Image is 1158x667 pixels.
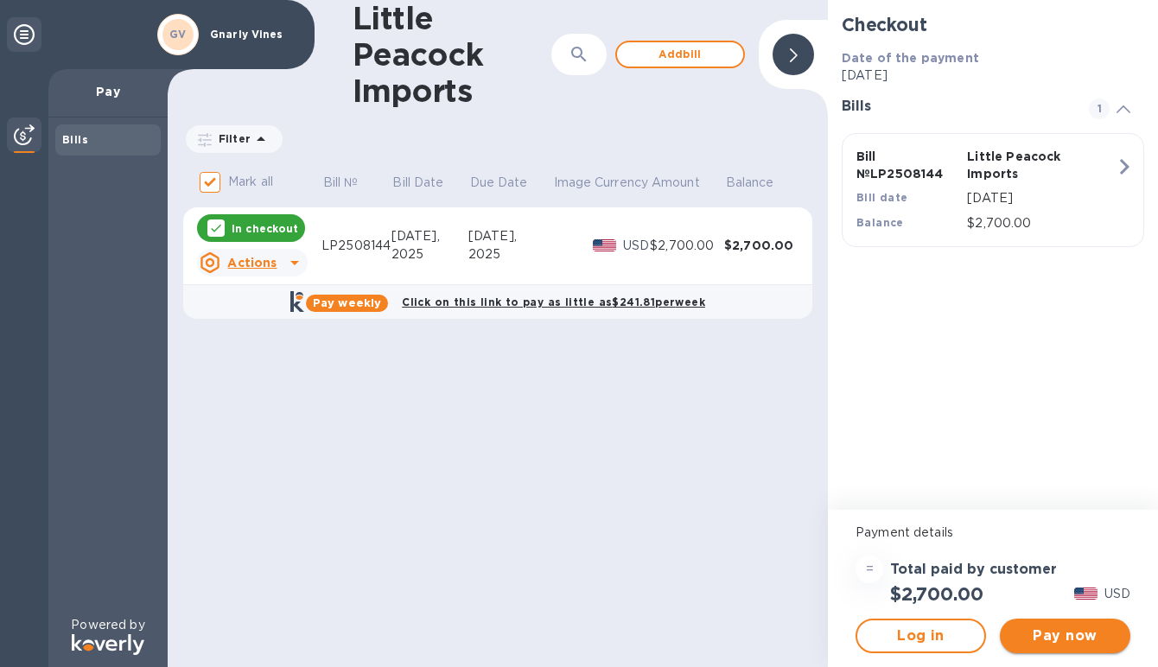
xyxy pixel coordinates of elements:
[392,174,466,192] span: Bill Date
[595,174,648,192] p: Currency
[468,245,552,264] div: 2025
[890,562,1057,578] h3: Total paid by customer
[210,29,296,41] p: Gnarly Vines
[321,237,391,255] div: LP2508144
[623,237,650,255] p: USD
[391,245,468,264] div: 2025
[1000,619,1130,653] button: Pay now
[871,626,970,646] span: Log in
[313,296,381,309] b: Pay weekly
[726,174,797,192] span: Balance
[842,14,1144,35] h2: Checkout
[652,174,722,192] span: Amount
[392,174,443,192] p: Bill Date
[71,616,144,634] p: Powered by
[323,174,359,192] p: Bill №
[856,148,960,182] p: Bill № LP2508144
[842,133,1144,247] button: Bill №LP2508144Little Peacock ImportsBill date[DATE]Balance$2,700.00
[856,619,986,653] button: Log in
[631,44,729,65] span: Add bill
[842,51,979,65] b: Date of the payment
[1089,98,1110,119] span: 1
[650,237,724,255] div: $2,700.00
[1104,585,1130,603] p: USD
[232,221,298,236] p: In checkout
[967,214,1116,232] p: $2,700.00
[593,239,616,251] img: USD
[72,634,144,655] img: Logo
[227,256,277,270] u: Actions
[470,174,528,192] p: Due Date
[1074,588,1098,600] img: USD
[323,174,381,192] span: Bill №
[615,41,745,68] button: Addbill
[724,237,799,254] div: $2,700.00
[856,556,883,583] div: =
[856,191,908,204] b: Bill date
[652,174,700,192] p: Amount
[468,227,552,245] div: [DATE],
[1014,626,1117,646] span: Pay now
[842,98,1068,115] h3: Bills
[470,174,550,192] span: Due Date
[169,28,187,41] b: GV
[890,583,983,605] h2: $2,700.00
[402,295,705,308] b: Click on this link to pay as little as $241.81 per week
[967,189,1116,207] p: [DATE]
[62,133,88,146] b: Bills
[967,148,1071,182] p: Little Peacock Imports
[856,216,904,229] b: Balance
[726,174,774,192] p: Balance
[62,83,154,100] p: Pay
[842,67,1144,85] p: [DATE]
[228,173,273,191] p: Mark all
[212,131,251,146] p: Filter
[554,174,592,192] p: Image
[856,524,1130,542] p: Payment details
[391,227,468,245] div: [DATE],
